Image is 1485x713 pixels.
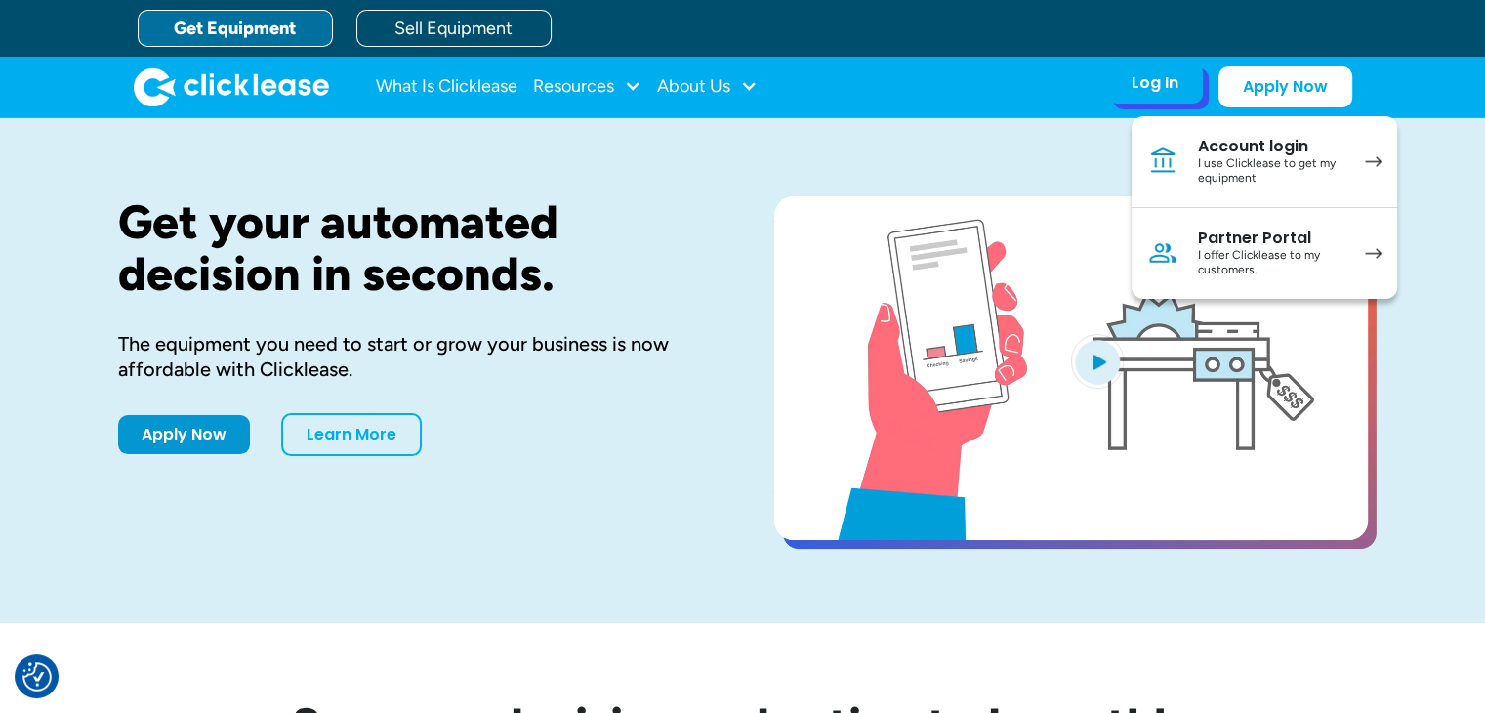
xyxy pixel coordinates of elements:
div: Log In [1132,73,1178,93]
a: Apply Now [1218,66,1352,107]
a: Get Equipment [138,10,333,47]
div: Partner Portal [1198,229,1345,248]
div: About Us [657,67,758,106]
a: Apply Now [118,415,250,454]
a: Learn More [281,413,422,456]
a: What Is Clicklease [376,67,517,106]
a: home [134,67,329,106]
div: I use Clicklease to get my equipment [1198,156,1345,187]
img: Bank icon [1147,146,1178,177]
img: arrow [1365,248,1382,259]
h1: Get your automated decision in seconds. [118,196,712,300]
div: Account login [1198,137,1345,156]
img: Revisit consent button [22,662,52,692]
img: Blue play button logo on a light blue circular background [1071,334,1124,389]
nav: Log In [1132,116,1397,299]
img: Clicklease logo [134,67,329,106]
a: Account loginI use Clicklease to get my equipment [1132,116,1397,208]
button: Consent Preferences [22,662,52,692]
div: Resources [533,67,641,106]
a: open lightbox [774,196,1368,540]
a: Sell Equipment [356,10,552,47]
a: Partner PortalI offer Clicklease to my customers. [1132,208,1397,299]
div: I offer Clicklease to my customers. [1198,248,1345,278]
img: arrow [1365,156,1382,167]
div: The equipment you need to start or grow your business is now affordable with Clicklease. [118,331,712,382]
img: Person icon [1147,237,1178,269]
